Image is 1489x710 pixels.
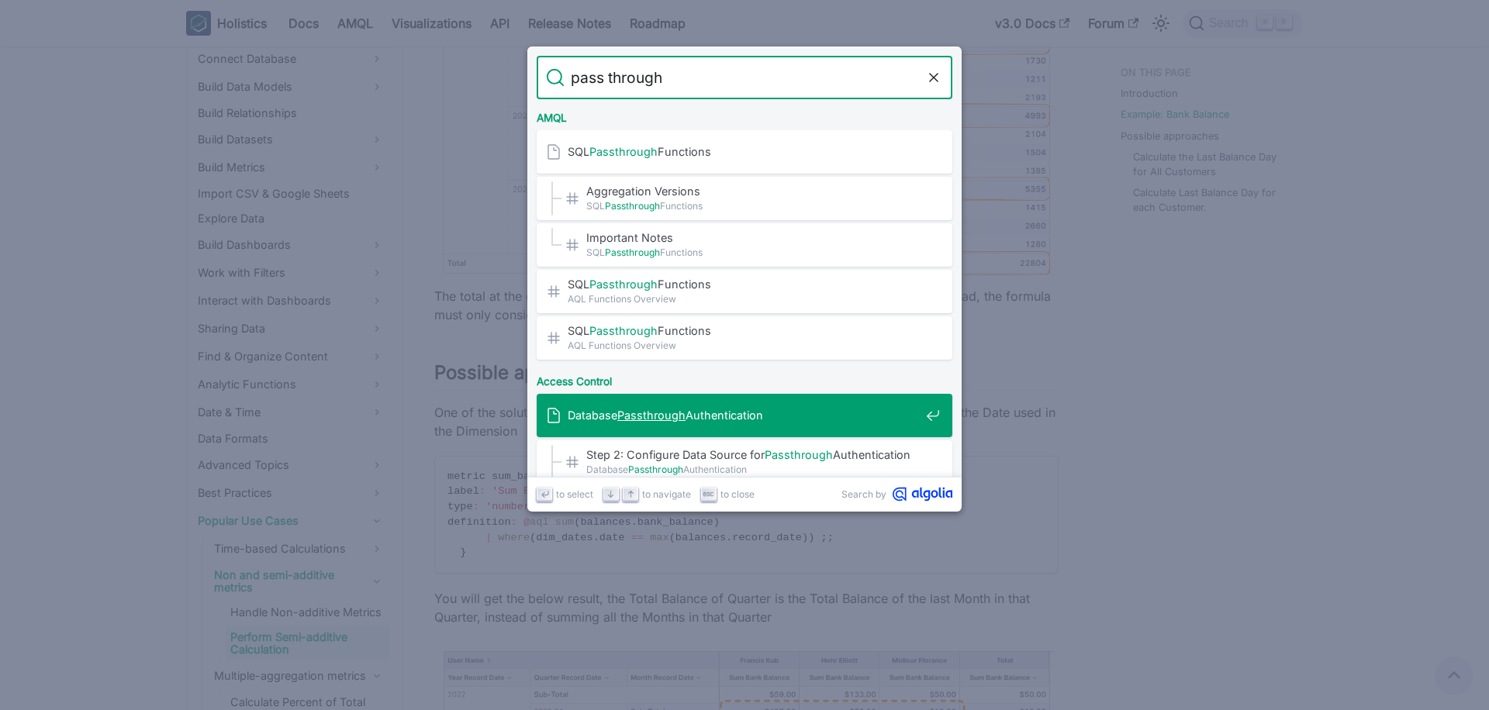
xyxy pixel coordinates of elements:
[720,487,755,501] span: to close
[589,324,658,337] mark: Passthrough
[568,277,920,291] span: SQL Functions​
[586,462,920,477] span: Database Authentication
[605,246,660,258] mark: Passthrough
[537,394,952,437] a: DatabasePassthroughAuthentication
[586,447,920,462] span: Step 2: Configure Data Source for Authentication​
[537,223,952,267] a: Important Notes​SQLPassthroughFunctions
[586,198,920,213] span: SQL Functions
[628,464,683,475] mark: Passthrough
[924,68,943,87] button: Clear the query
[617,408,686,422] mark: Passthrough
[605,488,617,500] svg: Arrow down
[537,440,952,484] a: Step 2: Configure Data Source forPassthroughAuthentication​DatabasePassthroughAuthentication
[534,363,955,394] div: Access Control
[537,270,952,313] a: SQLPassthroughFunctions​AQL Functions Overview
[568,291,920,306] span: AQL Functions Overview
[537,316,952,360] a: SQLPassthroughFunctionsAQL Functions Overview
[568,408,920,422] span: Database Authentication
[537,177,952,220] a: Aggregation Versions​SQLPassthroughFunctions
[539,488,551,500] svg: Enter key
[586,245,920,260] span: SQL Functions
[765,448,833,461] mark: Passthrough
[589,145,658,158] mark: Passthrough
[537,130,952,174] a: SQLPassthroughFunctions
[589,277,658,291] mark: Passthrough
[568,144,920,159] span: SQL Functions
[642,487,691,501] span: to navigate
[841,487,886,501] span: Search by
[841,487,952,501] a: Search byAlgolia
[586,230,920,245] span: Important Notes​
[568,323,920,338] span: SQL Functions
[568,338,920,353] span: AQL Functions Overview
[586,184,920,198] span: Aggregation Versions​
[534,99,955,130] div: AMQL
[605,200,660,212] mark: Passthrough
[625,488,637,500] svg: Arrow up
[893,487,952,501] svg: Algolia
[565,56,924,99] input: Search docs
[556,487,593,501] span: to select
[703,488,714,500] svg: Escape key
